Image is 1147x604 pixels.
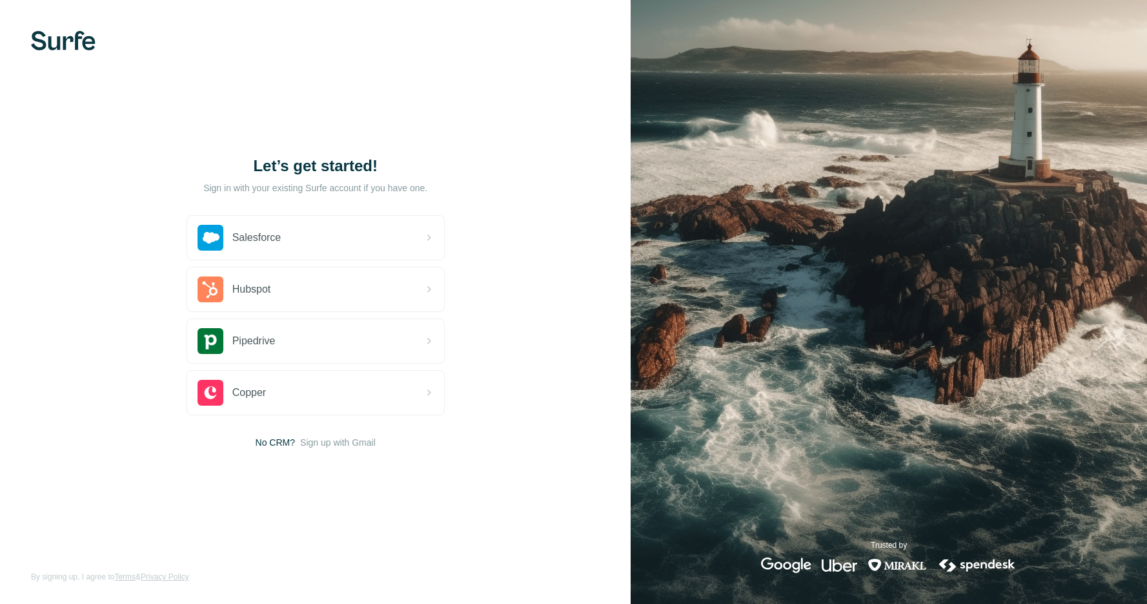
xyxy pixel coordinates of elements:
span: Salesforce [232,230,281,245]
h1: Let’s get started! [187,156,445,176]
p: Trusted by [871,539,907,551]
img: Surfe's logo [31,31,96,50]
p: Sign in with your existing Surfe account if you have one. [203,182,427,194]
img: spendesk's logo [937,557,1017,573]
a: Terms [114,572,136,581]
img: pipedrive's logo [198,328,223,354]
span: No CRM? [256,436,295,449]
img: salesforce's logo [198,225,223,251]
img: uber's logo [822,557,857,573]
button: Sign up with Gmail [300,436,376,449]
img: hubspot's logo [198,276,223,302]
a: Privacy Policy [141,572,189,581]
img: google's logo [761,557,811,573]
span: Pipedrive [232,333,276,349]
span: Hubspot [232,282,271,297]
img: copper's logo [198,380,223,406]
img: mirakl's logo [868,557,927,573]
span: By signing up, I agree to & [31,571,189,583]
span: Copper [232,385,266,401]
